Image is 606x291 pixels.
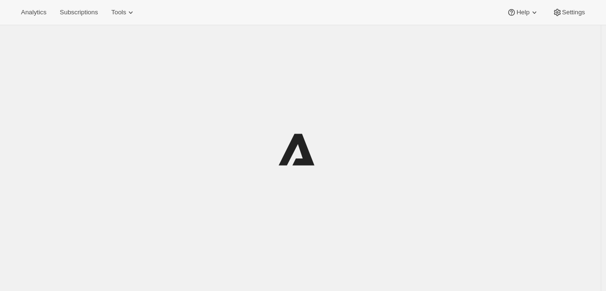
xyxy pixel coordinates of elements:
span: Help [516,9,529,16]
button: Settings [547,6,591,19]
button: Analytics [15,6,52,19]
span: Tools [111,9,126,16]
span: Subscriptions [60,9,98,16]
button: Tools [105,6,141,19]
button: Help [501,6,544,19]
span: Settings [562,9,585,16]
span: Analytics [21,9,46,16]
button: Subscriptions [54,6,104,19]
